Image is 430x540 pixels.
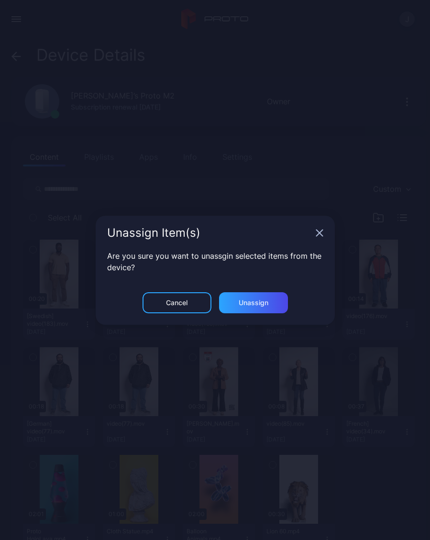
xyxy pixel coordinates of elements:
button: Unassign [219,292,288,313]
button: Cancel [143,292,211,313]
div: Unassign [239,299,268,307]
div: Unassign Item(s) [107,227,312,239]
p: Are you sure you want to unassgin selected items from the device? [107,250,323,273]
div: Cancel [166,299,187,307]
